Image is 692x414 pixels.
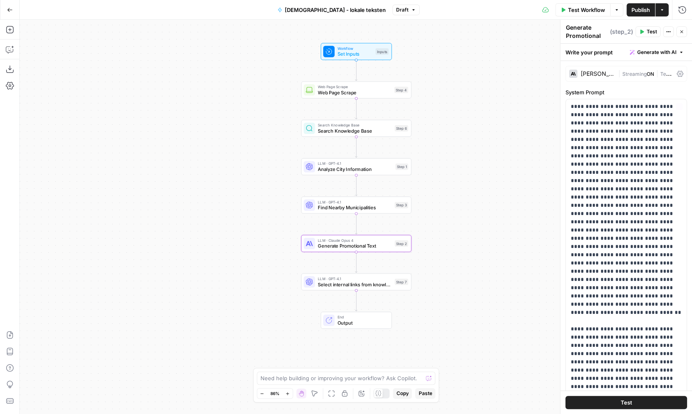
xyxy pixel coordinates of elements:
div: Write your prompt [561,44,692,61]
span: Search Knowledge Base [318,122,392,128]
span: Copy [396,390,408,397]
span: Set Inputs [338,50,373,57]
div: LLM · GPT-4.1Find Nearby MunicipalitiesStep 3 [301,196,411,213]
button: Copy [393,388,412,399]
button: Publish [626,3,655,16]
span: LLM · Claude Opus 4 [318,237,392,243]
g: Edge from step_1 to step_3 [355,175,357,196]
span: Test [620,398,632,407]
g: Edge from step_2 to step_7 [355,252,357,273]
div: Step 3 [394,202,408,208]
button: Draft [392,5,420,15]
span: Test [647,28,657,35]
span: Test Workflow [568,6,605,14]
button: [DEMOGRAPHIC_DATA] - lokale teksten [272,3,391,16]
span: Paste [418,390,432,397]
button: Paste [415,388,435,399]
div: Inputs [375,48,389,55]
div: Step 6 [394,125,408,132]
span: Publish [631,6,650,14]
span: 86% [270,390,279,397]
div: Step 7 [394,278,408,285]
span: Select internal links from knowledge base [318,281,392,288]
div: [PERSON_NAME] Opus 4 [581,71,615,77]
div: Step 4 [394,87,408,93]
span: End [338,314,386,320]
span: Generate Promotional Text [318,242,392,249]
div: Search Knowledge BaseSearch Knowledge BaseStep 6 [301,120,411,137]
g: Edge from start to step_4 [355,60,357,81]
div: Web Page ScrapeWeb Page ScrapeStep 4 [301,82,411,98]
span: LLM · GPT-4.1 [318,276,392,281]
textarea: Generate Promotional Text [566,23,608,48]
span: Draft [396,6,408,14]
span: Web Page Scrape [318,84,392,90]
span: LLM · GPT-4.1 [318,199,392,205]
div: LLM · GPT-4.1Select internal links from knowledge baseStep 7 [301,273,411,290]
button: Generate with AI [626,47,687,58]
button: Test [565,396,687,409]
span: ON [646,71,654,77]
g: Edge from step_4 to step_6 [355,98,357,119]
span: Analyze City Information [318,166,392,173]
span: Web Page Scrape [318,89,392,96]
span: Generate with AI [637,49,676,56]
div: LLM · Claude Opus 4Generate Promotional TextStep 2 [301,235,411,252]
div: Step 2 [394,240,408,247]
label: System Prompt [565,88,687,96]
button: Test Workflow [555,3,610,16]
div: Step 1 [395,164,408,170]
span: LLM · GPT-4.1 [318,161,392,166]
div: LLM · GPT-4.1Analyze City InformationStep 1 [301,158,411,175]
g: Edge from step_7 to end [355,290,357,311]
span: ( step_2 ) [610,28,633,36]
span: Search Knowledge Base [318,127,392,134]
span: [DEMOGRAPHIC_DATA] - lokale teksten [285,6,386,14]
g: Edge from step_6 to step_1 [355,137,357,157]
span: 0.3 [673,71,681,77]
span: | [618,69,622,77]
button: Test [636,26,661,37]
div: EndOutput [301,312,411,329]
g: Edge from step_3 to step_2 [355,213,357,234]
span: Streaming [622,71,646,77]
div: WorkflowSet InputsInputs [301,43,411,60]
span: | [654,69,660,77]
span: Find Nearby Municipalities [318,204,392,211]
span: Temp [660,69,673,77]
span: Output [338,319,386,326]
span: Workflow [338,45,373,51]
